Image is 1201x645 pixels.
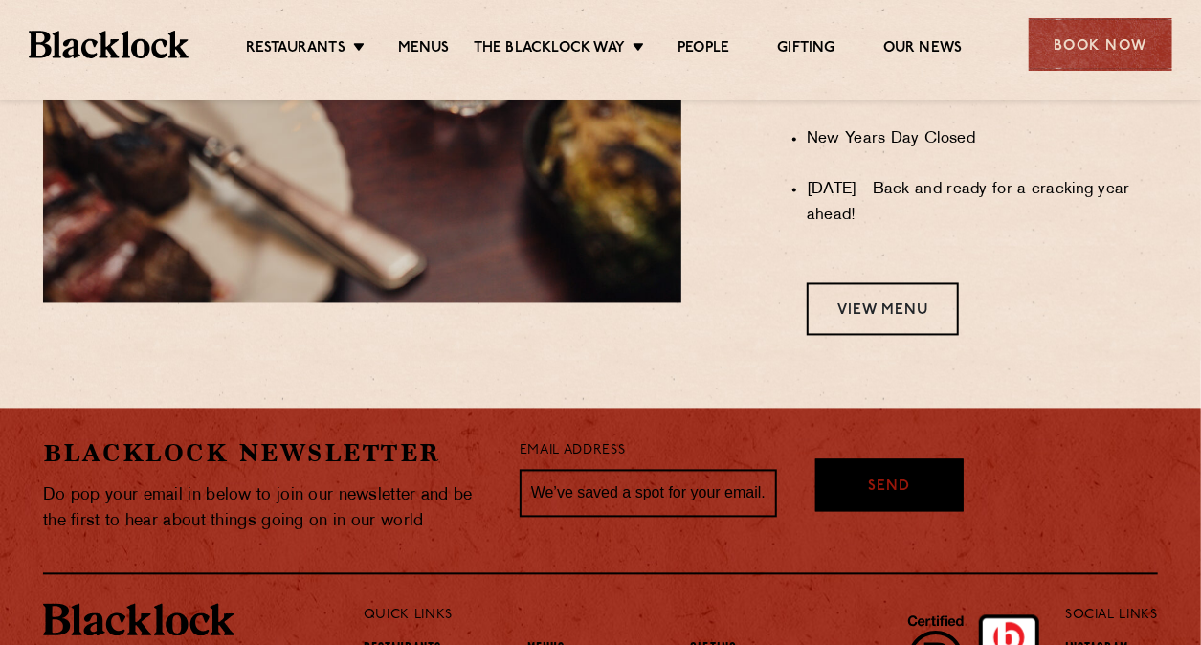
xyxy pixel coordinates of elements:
li: New Years Day Closed [807,127,1158,153]
p: Do pop your email in below to join our newsletter and be the first to hear about things going on ... [43,483,491,535]
a: Our News [883,39,963,60]
p: Quick Links [364,604,1002,629]
img: BL_Textured_Logo-footer-cropped.svg [43,604,234,636]
a: View Menu [807,283,959,336]
li: [DATE] - Back and ready for a cracking year ahead! [807,178,1158,230]
img: BL_Textured_Logo-footer-cropped.svg [29,31,189,57]
label: Email Address [520,441,625,463]
p: Social Links [1065,604,1158,629]
a: People [678,39,729,60]
a: Restaurants [246,39,345,60]
a: The Blacklock Way [474,39,625,60]
a: Menus [398,39,450,60]
h2: Blacklock Newsletter [43,437,491,471]
div: Book Now [1029,18,1172,71]
a: Gifting [777,39,834,60]
span: Send [868,478,910,500]
input: We’ve saved a spot for your email... [520,470,777,518]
